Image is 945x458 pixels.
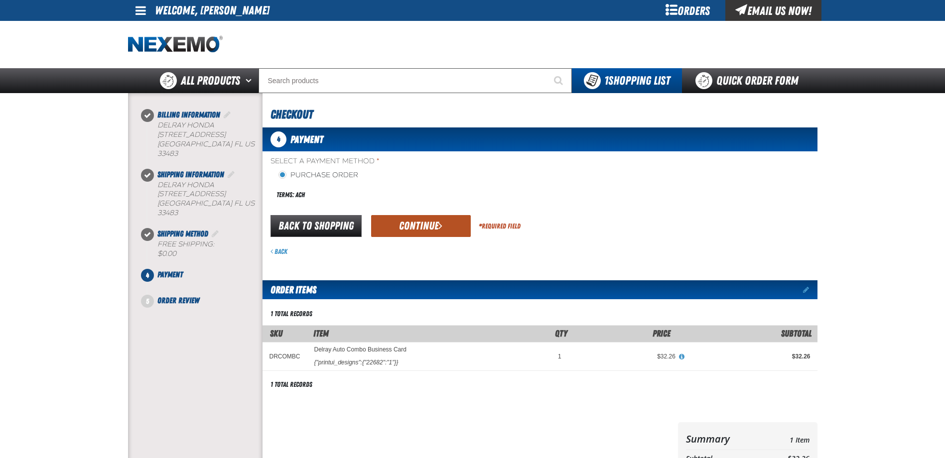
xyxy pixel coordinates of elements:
button: You have 1 Shopping List. Open to view details [572,68,682,93]
a: Edit Shipping Information [226,170,236,179]
span: Qty [555,328,567,339]
span: Subtotal [781,328,811,339]
li: Shipping Method. Step 3 of 5. Completed [147,228,263,269]
h2: Order Items [263,280,316,299]
li: Payment. Step 4 of 5. Not Completed [147,269,263,295]
span: Select a Payment Method [270,157,540,166]
span: [GEOGRAPHIC_DATA] [157,140,232,148]
span: Delray Honda [157,121,214,129]
span: FL [234,199,243,208]
div: $32.26 [689,352,810,360]
img: Nexemo logo [128,36,223,53]
span: Item [313,328,329,339]
span: FL [234,140,243,148]
span: Price [653,328,671,339]
button: Start Searching [547,68,572,93]
div: $32.26 [575,352,675,360]
span: Payment [290,133,323,145]
div: Terms: ACH [270,184,540,206]
span: Shipping Method [157,229,208,238]
td: DRCOMBC [263,342,307,370]
a: Delray Auto Combo Business Card [314,346,406,353]
bdo: 33483 [157,149,178,158]
span: Shopping List [604,74,670,88]
a: Back to Shopping [270,215,362,237]
nav: Checkout steps. Current step is Payment. Step 4 of 5 [140,109,263,307]
span: 5 [141,295,154,308]
a: Quick Order Form [682,68,817,93]
button: Continue [371,215,471,237]
span: 4 [141,269,154,282]
span: Payment [157,270,183,279]
span: US [245,140,255,148]
label: Purchase Order [278,171,358,180]
span: US [245,199,255,208]
a: Home [128,36,223,53]
a: SKU [270,328,282,339]
th: Summary [686,430,762,448]
span: 4 [270,131,286,147]
input: Purchase Order [278,171,286,179]
li: Billing Information. Step 1 of 5. Completed [147,109,263,169]
button: View All Prices for Delray Auto Combo Business Card [675,352,688,361]
a: Edit Shipping Method [210,229,220,238]
a: Back [270,247,287,255]
span: [STREET_ADDRESS] [157,130,226,139]
strong: $0.00 [157,249,176,258]
strong: 1 [604,74,608,88]
div: {"printui_designs":{"22682":"1"}} [314,358,399,366]
span: Order Review [157,296,199,305]
bdo: 33483 [157,209,178,217]
button: Open All Products pages [242,68,259,93]
span: [GEOGRAPHIC_DATA] [157,199,232,208]
input: Search [259,68,572,93]
span: Shipping Information [157,170,224,179]
span: Checkout [270,108,313,121]
li: Order Review. Step 5 of 5. Not Completed [147,295,263,307]
div: Free Shipping: [157,240,263,259]
li: Shipping Information. Step 2 of 5. Completed [147,169,263,229]
td: 1 Item [762,430,809,448]
a: Edit Billing Information [222,110,232,119]
div: 1 total records [270,309,312,319]
span: All Products [181,72,240,90]
span: [STREET_ADDRESS] [157,190,226,198]
a: Edit items [803,286,817,293]
span: Billing Information [157,110,220,119]
div: 1 total records [270,380,312,389]
span: 1 [558,353,561,360]
span: Delray Honda [157,181,214,189]
div: Required Field [479,222,521,231]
